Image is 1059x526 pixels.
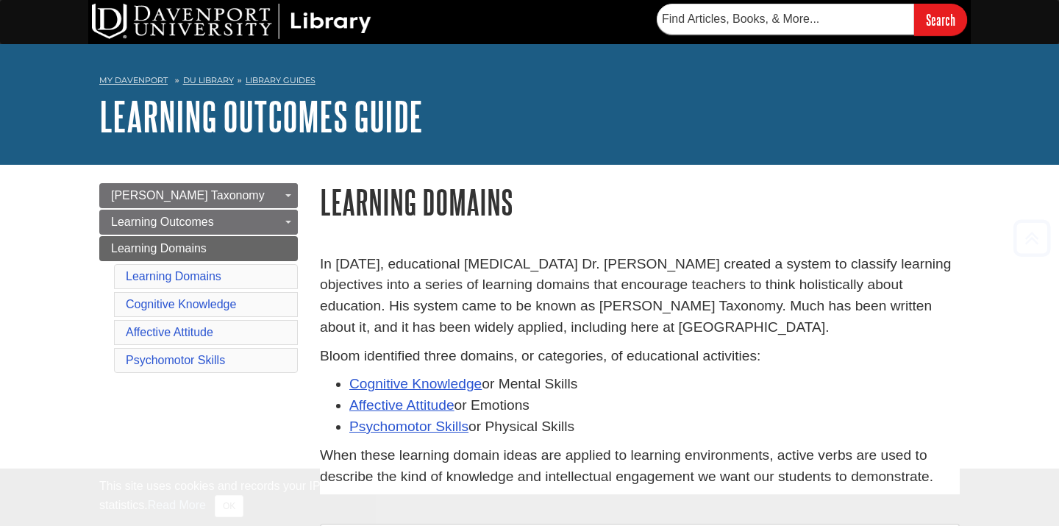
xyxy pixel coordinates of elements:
h1: Learning Domains [320,183,960,221]
a: Cognitive Knowledge [126,298,236,310]
a: Affective Attitude [349,397,454,413]
a: Cognitive Knowledge [349,376,482,391]
span: Learning Outcomes [111,216,214,228]
a: Psychomotor Skills [349,419,468,434]
a: Psychomotor Skills [126,354,225,366]
a: Affective Attitude [126,326,213,338]
li: or Emotions [349,395,960,416]
div: Guide Page Menu [99,183,298,376]
p: Bloom identified three domains, or categories, of educational activities: [320,346,960,367]
input: Search [914,4,967,35]
li: or Physical Skills [349,416,960,438]
form: Searches DU Library's articles, books, and more [657,4,967,35]
input: Find Articles, Books, & More... [657,4,914,35]
li: or Mental Skills [349,374,960,395]
span: Learning Domains [111,242,207,255]
img: DU Library [92,4,371,39]
a: [PERSON_NAME] Taxonomy [99,183,298,208]
div: This site uses cookies and records your IP address for usage statistics. Additionally, we use Goo... [99,477,960,517]
span: [PERSON_NAME] Taxonomy [111,189,265,202]
a: Learning Domains [126,270,221,282]
a: My Davenport [99,74,168,87]
a: Learning Outcomes [99,210,298,235]
button: Close [215,495,243,517]
a: DU Library [183,75,234,85]
a: Read More [148,499,206,511]
p: In [DATE], educational [MEDICAL_DATA] Dr. [PERSON_NAME] created a system to classify learning obj... [320,254,960,338]
p: When these learning domain ideas are applied to learning environments, active verbs are used to d... [320,445,960,488]
a: Library Guides [246,75,315,85]
a: Learning Domains [99,236,298,261]
a: Back to Top [1008,228,1055,248]
a: Learning Outcomes Guide [99,93,423,139]
nav: breadcrumb [99,71,960,94]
